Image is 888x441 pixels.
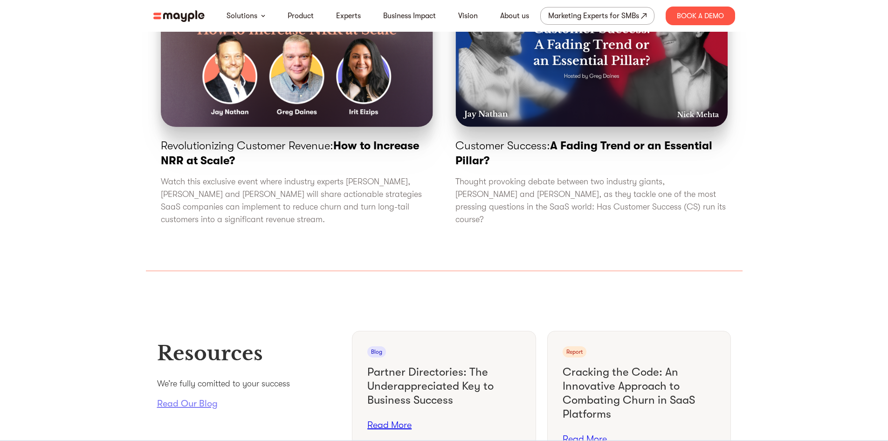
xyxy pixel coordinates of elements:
a: Business Impact [383,10,436,21]
a: Read Our Blog [157,398,341,410]
a: Read More [367,419,412,431]
div: report [563,346,586,357]
span: A Fading Trend or an Essential Pillar? [455,139,712,167]
a: Experts [336,10,361,21]
h4: Partner Directories: The Underappreciated Key to Business Success [367,365,521,407]
a: Marketing Experts for SMBs [540,7,654,25]
h4: Cracking the Code: An Innovative Approach to Combating Churn in SaaS Platforms [563,365,716,421]
h3: Resources [157,340,341,366]
img: mayple-logo [153,10,205,22]
a: About us [500,10,529,21]
p: Revolutionizing Customer Revenue: [161,138,433,168]
div: Marketing Experts for SMBs [548,9,639,22]
p: Customer Success: [455,138,728,168]
div: Blog [367,346,386,357]
a: Product [288,10,314,21]
a: Vision [458,10,478,21]
p: Thought provoking debate between two industry giants, [PERSON_NAME] and [PERSON_NAME], as they ta... [455,175,728,226]
a: Solutions [227,10,257,21]
p: Watch this exclusive event where industry experts [PERSON_NAME], [PERSON_NAME] and [PERSON_NAME] ... [161,175,433,226]
div: Book A Demo [666,7,735,25]
img: arrow-down [261,14,265,17]
p: We’re fully comitted to your success [157,378,341,390]
span: How to Increase NRR at Scale? [161,139,419,167]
